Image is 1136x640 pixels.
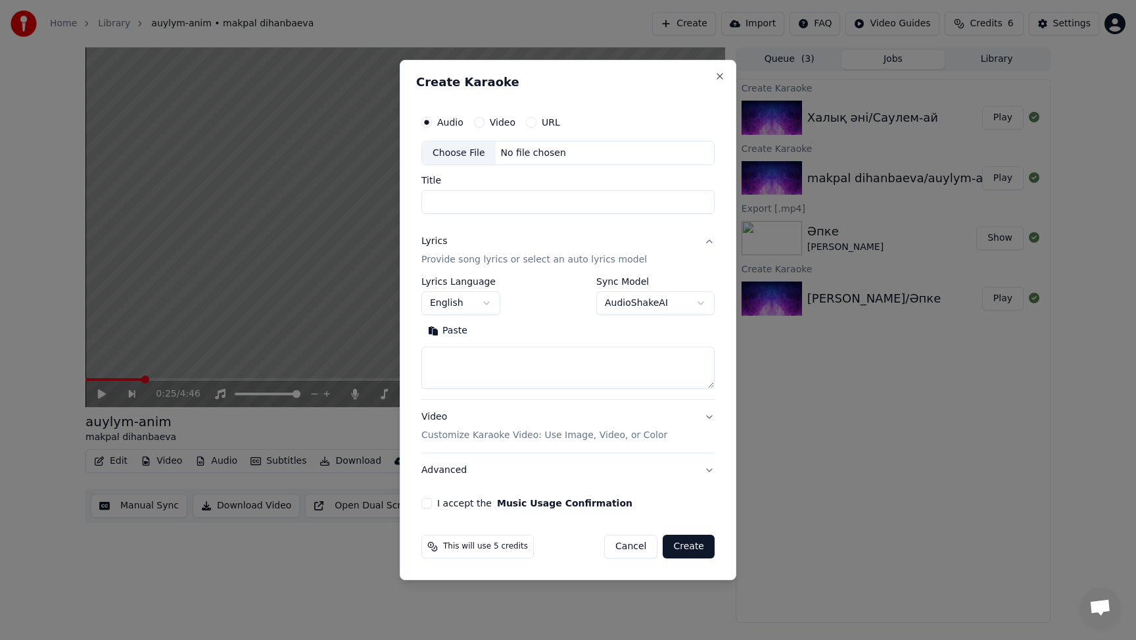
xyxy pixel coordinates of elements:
button: Advanced [421,453,715,487]
span: This will use 5 credits [443,541,528,552]
button: Create [663,535,715,558]
label: I accept the [437,499,632,508]
label: Title [421,176,715,185]
button: VideoCustomize Karaoke Video: Use Image, Video, or Color [421,401,715,453]
button: LyricsProvide song lyrics or select an auto lyrics model [421,225,715,278]
button: Cancel [604,535,657,558]
label: Video [490,118,515,127]
h2: Create Karaoke [416,76,720,88]
div: Choose File [422,141,496,165]
label: Sync Model [596,278,715,287]
p: Customize Karaoke Video: Use Image, Video, or Color [421,429,667,442]
div: No file chosen [496,147,571,160]
button: I accept the [497,499,632,508]
div: Lyrics [421,235,447,249]
button: Paste [421,321,474,342]
label: URL [542,118,560,127]
div: Video [421,411,667,443]
label: Lyrics Language [421,278,500,287]
div: LyricsProvide song lyrics or select an auto lyrics model [421,278,715,400]
p: Provide song lyrics or select an auto lyrics model [421,254,647,267]
label: Audio [437,118,463,127]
